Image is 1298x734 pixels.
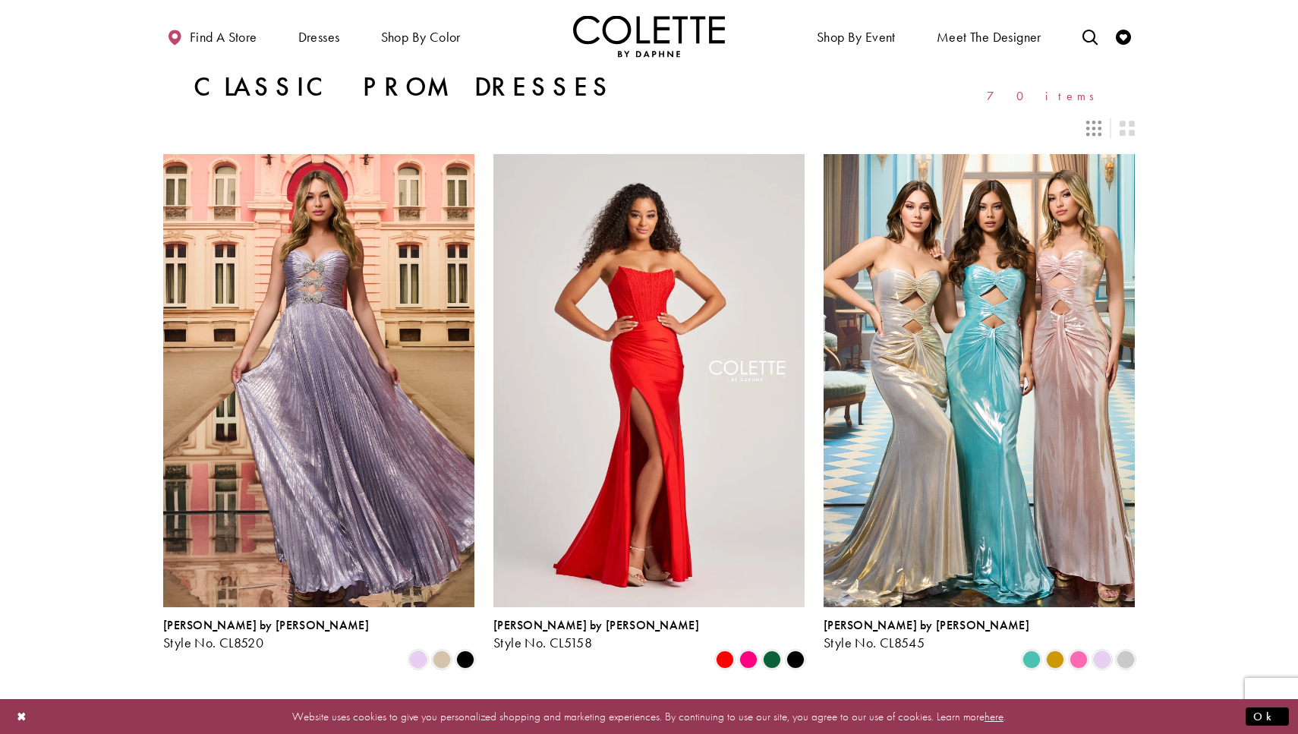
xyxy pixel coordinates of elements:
span: Shop By Event [817,30,896,45]
span: [PERSON_NAME] by [PERSON_NAME] [493,617,699,633]
a: Toggle search [1079,15,1101,57]
div: Colette by Daphne Style No. CL8545 [824,619,1029,651]
span: Dresses [295,15,344,57]
button: Submit Dialog [1246,707,1289,726]
img: Colette by Daphne [573,15,725,57]
span: Shop by color [381,30,461,45]
i: Gold Dust [433,651,451,669]
span: Style No. CL8520 [163,634,263,651]
a: Check Wishlist [1112,15,1135,57]
span: Switch layout to 3 columns [1086,121,1101,136]
span: [PERSON_NAME] by [PERSON_NAME] [163,617,369,633]
span: Meet the designer [937,30,1041,45]
div: Layout Controls [154,112,1144,145]
a: Visit Home Page [573,15,725,57]
i: Hot Pink [739,651,758,669]
i: Hunter [763,651,781,669]
i: Silver [1117,651,1135,669]
i: Gold [1046,651,1064,669]
button: Close Dialog [9,703,35,729]
div: Colette by Daphne Style No. CL5158 [493,619,699,651]
span: Dresses [298,30,340,45]
span: [PERSON_NAME] by [PERSON_NAME] [824,617,1029,633]
span: Switch layout to 2 columns [1120,121,1135,136]
span: Find a store [190,30,257,45]
span: Style No. CL5158 [493,634,592,651]
span: Shop by color [377,15,465,57]
a: Meet the designer [933,15,1045,57]
i: Aqua [1022,651,1041,669]
p: Website uses cookies to give you personalized shopping and marketing experiences. By continuing t... [109,706,1189,726]
i: Lilac [409,651,427,669]
i: Black [786,651,805,669]
div: Colette by Daphne Style No. CL8520 [163,619,369,651]
h1: Classic Prom Dresses [194,72,614,102]
a: Visit Colette by Daphne Style No. CL5158 Page [493,154,805,606]
a: here [985,708,1003,723]
i: Black [456,651,474,669]
i: Pink [1070,651,1088,669]
span: 70 items [987,90,1104,102]
i: Lilac [1093,651,1111,669]
i: Red [716,651,734,669]
span: Shop By Event [813,15,899,57]
span: Style No. CL8545 [824,634,925,651]
a: Visit Colette by Daphne Style No. CL8520 Page [163,154,474,606]
a: Visit Colette by Daphne Style No. CL8545 Page [824,154,1135,606]
a: Find a store [163,15,260,57]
